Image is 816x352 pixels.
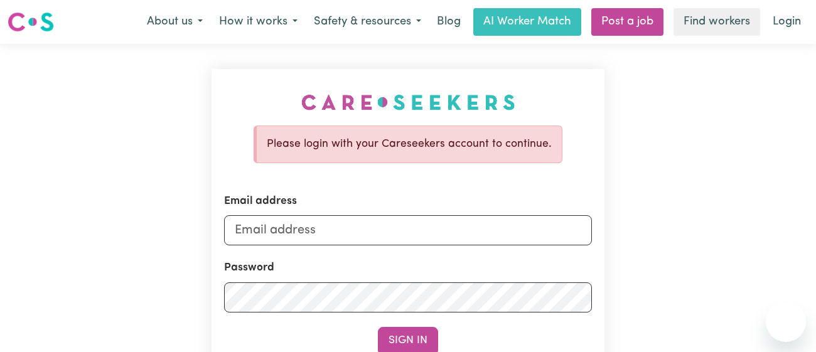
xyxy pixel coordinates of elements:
[224,193,297,210] label: Email address
[429,8,468,36] a: Blog
[267,136,552,152] p: Please login with your Careseekers account to continue.
[8,8,54,36] a: Careseekers logo
[211,9,306,35] button: How it works
[674,8,760,36] a: Find workers
[8,11,54,33] img: Careseekers logo
[139,9,211,35] button: About us
[306,9,429,35] button: Safety & resources
[766,302,806,342] iframe: Button to launch messaging window
[224,215,592,245] input: Email address
[473,8,581,36] a: AI Worker Match
[591,8,663,36] a: Post a job
[765,8,808,36] a: Login
[224,260,274,277] label: Password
